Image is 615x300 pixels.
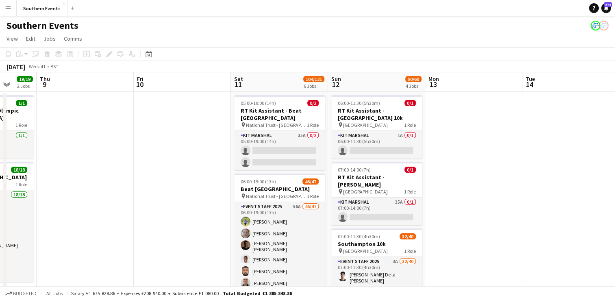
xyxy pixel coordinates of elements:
[4,289,38,298] button: Budgeted
[61,33,85,44] a: Comms
[64,35,82,42] span: Comms
[27,63,47,70] span: Week 41
[23,33,39,44] a: Edit
[13,291,37,296] span: Budgeted
[17,0,67,16] button: Southern Events
[591,21,600,30] app-user-avatar: RunThrough Events
[599,21,608,30] app-user-avatar: RunThrough Events
[3,33,21,44] a: View
[50,63,59,70] div: BST
[40,33,59,44] a: Jobs
[7,35,18,42] span: View
[26,35,35,42] span: Edit
[223,290,292,296] span: Total Budgeted £1 885 848.86
[604,2,612,7] span: 274
[43,35,56,42] span: Jobs
[7,63,25,71] div: [DATE]
[71,290,292,296] div: Salary £1 675 828.86 + Expenses £208 940.00 + Subsistence £1 080.00 =
[45,290,64,296] span: All jobs
[601,3,611,13] a: 274
[7,20,78,32] h1: Southern Events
